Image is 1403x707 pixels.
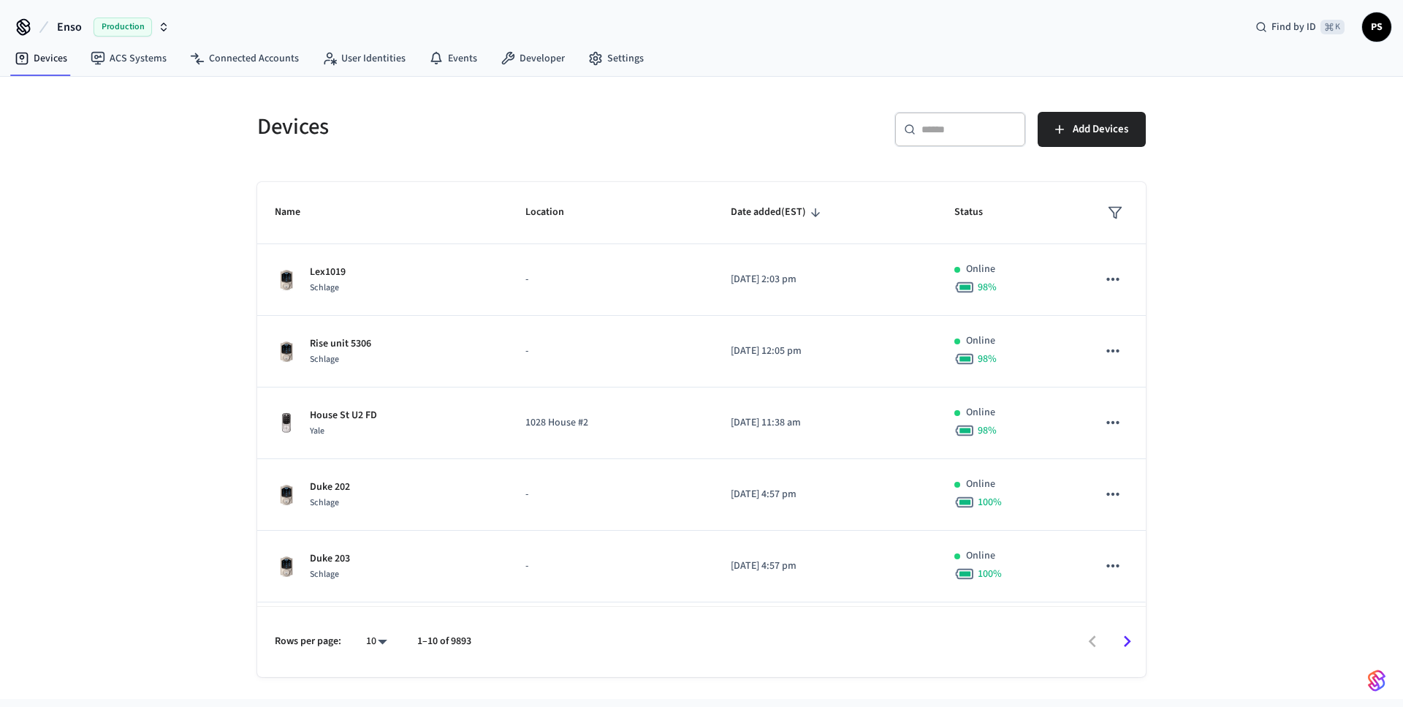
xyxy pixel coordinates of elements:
img: Schlage Sense Smart Deadbolt with Camelot Trim, Front [275,483,298,507]
a: Devices [3,45,79,72]
img: Schlage Sense Smart Deadbolt with Camelot Trim, Front [275,555,298,578]
a: User Identities [311,45,417,72]
p: Duke 202 [310,480,350,495]
p: Rows per page: [275,634,341,649]
button: Add Devices [1038,112,1146,147]
a: ACS Systems [79,45,178,72]
img: Schlage Sense Smart Deadbolt with Camelot Trim, Front [275,340,298,363]
p: Lex1019 [310,265,346,280]
p: - [525,487,696,502]
span: Yale [310,425,324,437]
p: 1028 House #2 [525,415,696,431]
p: [DATE] 2:03 pm [731,272,920,287]
span: ⌘ K [1320,20,1345,34]
p: Online [966,405,995,420]
p: [DATE] 11:38 am [731,415,920,431]
p: Online [966,333,995,349]
p: [DATE] 12:05 pm [731,344,920,359]
img: SeamLogoGradient.69752ec5.svg [1368,669,1385,692]
a: Settings [577,45,655,72]
p: [DATE] 4:57 pm [731,487,920,502]
p: Online [966,477,995,492]
div: Find by ID⌘ K [1244,14,1356,40]
img: Schlage Sense Smart Deadbolt with Camelot Trim, Front [275,268,298,292]
img: Yale Assure Touchscreen Wifi Smart Lock, Satin Nickel, Front [275,412,298,435]
span: Location [525,201,583,224]
span: Production [94,18,152,37]
span: 98 % [978,423,997,438]
span: Date added(EST) [731,201,825,224]
p: - [525,344,696,359]
h5: Devices [257,112,693,142]
span: Schlage [310,281,339,294]
p: - [525,559,696,574]
span: Schlage [310,496,339,509]
p: House St U2 FD [310,408,377,423]
a: Connected Accounts [178,45,311,72]
p: [DATE] 4:57 pm [731,559,920,574]
span: Schlage [310,353,339,366]
p: 1–10 of 9893 [417,634,471,649]
span: PS [1364,14,1390,40]
p: Online [966,262,995,277]
span: Status [954,201,1002,224]
a: Developer [489,45,577,72]
span: Enso [57,18,82,36]
a: Events [417,45,489,72]
p: Duke 203 [310,551,350,567]
span: Schlage [310,568,339,581]
span: Name [275,201,319,224]
span: Find by ID [1271,20,1316,34]
span: 98 % [978,280,997,295]
span: 98 % [978,352,997,366]
button: Go to next page [1110,624,1144,659]
p: Online [966,548,995,564]
button: PS [1362,12,1391,42]
span: 100 % [978,567,1002,581]
span: Add Devices [1073,120,1128,139]
p: - [525,272,696,287]
div: 10 [359,631,394,652]
p: Rise unit 5306 [310,336,371,352]
span: 100 % [978,495,1002,510]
